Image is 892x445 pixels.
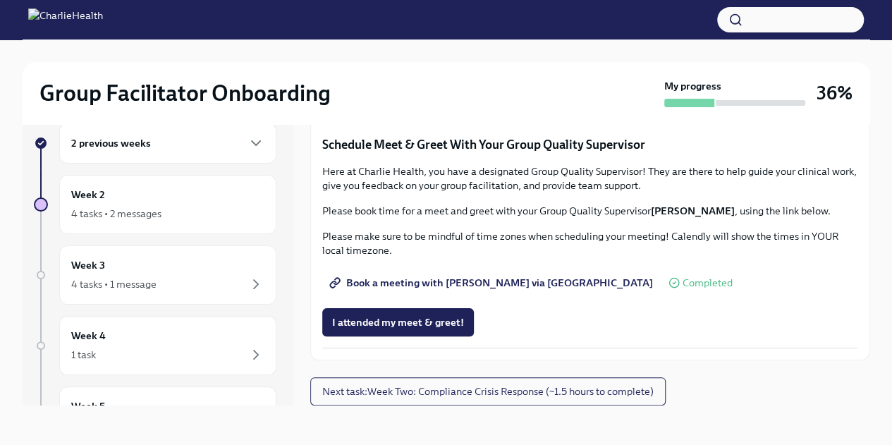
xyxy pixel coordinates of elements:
span: Book a meeting with [PERSON_NAME] via [GEOGRAPHIC_DATA] [332,276,653,290]
a: Week 24 tasks • 2 messages [34,175,276,234]
button: I attended my meet & greet! [322,308,474,336]
div: 4 tasks • 2 messages [71,207,161,221]
h6: 2 previous weeks [71,135,151,151]
strong: [PERSON_NAME] [651,205,735,217]
button: Next task:Week Two: Compliance Crisis Response (~1.5 hours to complete) [310,377,666,406]
img: CharlieHealth [28,8,103,31]
div: 2 previous weeks [59,123,276,164]
span: I attended my meet & greet! [332,315,464,329]
span: Completed [683,278,733,288]
a: Week 34 tasks • 1 message [34,245,276,305]
div: 4 tasks • 1 message [71,277,157,291]
h6: Week 3 [71,257,105,273]
p: Please book time for a meet and greet with your Group Quality Supervisor , using the link below. [322,204,857,218]
strong: My progress [664,79,721,93]
span: Next task : Week Two: Compliance Crisis Response (~1.5 hours to complete) [322,384,654,398]
h3: 36% [817,80,853,106]
h6: Week 5 [71,398,105,414]
p: Here at Charlie Health, you have a designated Group Quality Supervisor! They are there to help gu... [322,164,857,193]
h6: Week 4 [71,328,106,343]
h6: Week 2 [71,187,105,202]
a: Week 41 task [34,316,276,375]
a: Book a meeting with [PERSON_NAME] via [GEOGRAPHIC_DATA] [322,269,663,297]
div: 1 task [71,348,96,362]
p: Schedule Meet & Greet With Your Group Quality Supervisor [322,136,857,153]
h2: Group Facilitator Onboarding [39,79,331,107]
p: Please make sure to be mindful of time zones when scheduling your meeting! Calendly will show the... [322,229,857,257]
